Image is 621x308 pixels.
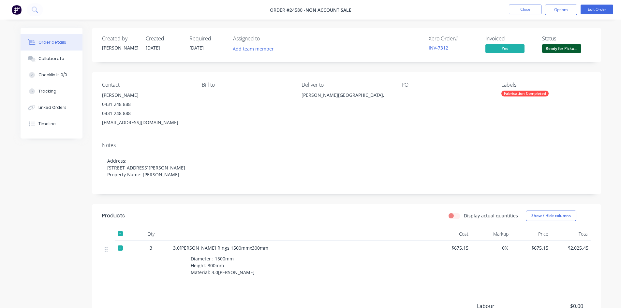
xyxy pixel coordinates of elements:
[131,227,170,241] div: Qty
[485,44,525,52] span: Yes
[501,91,549,96] div: Fabrication Completed
[102,212,125,220] div: Products
[150,244,152,251] span: 3
[526,211,576,221] button: Show / Hide columns
[509,5,541,14] button: Close
[542,36,591,42] div: Status
[429,45,448,51] a: INV-7312
[233,44,277,53] button: Add team member
[188,254,257,277] div: Diameter : 1500mm Height: 300mm Material: 3.0[PERSON_NAME]
[146,45,160,51] span: [DATE]
[542,44,581,54] button: Ready for Picku...
[21,83,82,99] button: Tracking
[270,7,305,13] span: Order #24580 -
[102,118,191,127] div: [EMAIL_ADDRESS][DOMAIN_NAME]
[554,244,588,251] span: $2,025.45
[485,36,534,42] div: Invoiced
[474,244,509,251] span: 0%
[102,91,191,127] div: [PERSON_NAME]0431 248 8880431 248 888[EMAIL_ADDRESS][DOMAIN_NAME]
[581,5,613,14] button: Edit Order
[551,227,591,241] div: Total
[471,227,511,241] div: Markup
[102,100,191,109] div: 0431 248 888
[545,5,577,15] button: Options
[21,34,82,51] button: Order details
[102,109,191,118] div: 0431 248 888
[38,39,66,45] div: Order details
[21,51,82,67] button: Collaborate
[233,36,298,42] div: Assigned to
[202,82,291,88] div: Bill to
[434,244,469,251] span: $675.15
[302,82,391,88] div: Deliver to
[102,82,191,88] div: Contact
[501,82,591,88] div: Labels
[102,151,591,184] div: Address: [STREET_ADDRESS][PERSON_NAME] Property Name: [PERSON_NAME]
[173,245,268,251] span: 3.0[PERSON_NAME] Rings 1500mmx300mm
[102,44,138,51] div: [PERSON_NAME]
[511,227,551,241] div: Price
[429,36,478,42] div: Xero Order #
[431,227,471,241] div: Cost
[12,5,22,15] img: Factory
[102,91,191,100] div: [PERSON_NAME]
[38,88,56,94] div: Tracking
[38,105,67,110] div: Linked Orders
[21,99,82,116] button: Linked Orders
[102,142,591,148] div: Notes
[464,212,518,219] label: Display actual quantities
[189,36,225,42] div: Required
[146,36,182,42] div: Created
[402,82,491,88] div: PO
[542,44,581,52] span: Ready for Picku...
[38,56,64,62] div: Collaborate
[38,121,56,127] div: Timeline
[302,91,391,111] div: [PERSON_NAME][GEOGRAPHIC_DATA],
[21,67,82,83] button: Checklists 0/0
[229,44,277,53] button: Add team member
[305,7,351,13] span: NON ACCOUNT SALE
[21,116,82,132] button: Timeline
[38,72,67,78] div: Checklists 0/0
[102,36,138,42] div: Created by
[189,45,204,51] span: [DATE]
[514,244,549,251] span: $675.15
[302,91,391,100] div: [PERSON_NAME][GEOGRAPHIC_DATA],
